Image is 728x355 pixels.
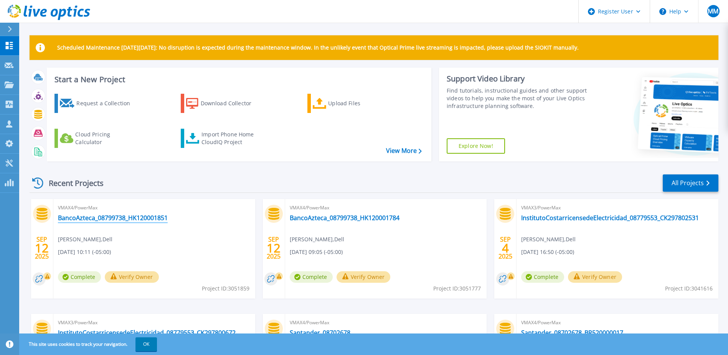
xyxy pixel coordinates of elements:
[181,94,266,113] a: Download Collector
[75,131,137,146] div: Cloud Pricing Calculator
[54,94,140,113] a: Request a Collection
[58,248,111,256] span: [DATE] 10:11 (-05:00)
[521,235,576,244] span: [PERSON_NAME] , Dell
[105,271,159,283] button: Verify Owner
[58,204,251,212] span: VMAX4/PowerMax
[267,245,281,251] span: 12
[386,147,422,154] a: View More
[58,329,236,337] a: InstitutoCostarricensedeElectricidad_08779553_CK297800672
[266,234,281,262] div: SEP 2025
[202,284,249,293] span: Project ID: 3051859
[58,235,112,244] span: [PERSON_NAME] , Dell
[21,337,157,351] span: This site uses cookies to track your navigation.
[568,271,622,283] button: Verify Owner
[54,129,140,148] a: Cloud Pricing Calculator
[447,74,589,84] div: Support Video Library
[58,319,251,327] span: VMAX3/PowerMax
[290,329,350,337] a: Santander_08702678
[337,271,391,283] button: Verify Owner
[708,8,718,14] span: MM
[290,248,343,256] span: [DATE] 09:05 (-05:00)
[57,45,579,51] p: Scheduled Maintenance [DATE][DATE]: No disruption is expected during the maintenance window. In t...
[521,204,714,212] span: VMAX3/PowerMax
[328,96,390,111] div: Upload Files
[35,245,49,251] span: 12
[290,204,482,212] span: VMAX4/PowerMax
[663,174,718,192] a: All Projects
[35,234,49,262] div: SEP 2025
[135,337,157,351] button: OK
[307,94,393,113] a: Upload Files
[290,214,399,222] a: BancoAzteca_08799738_HK120001784
[290,271,333,283] span: Complete
[498,234,513,262] div: SEP 2025
[521,319,714,327] span: VMAX4/PowerMax
[201,131,261,146] div: Import Phone Home CloudIQ Project
[521,329,623,337] a: Santander_08702678_BR520000017
[521,248,574,256] span: [DATE] 16:50 (-05:00)
[54,75,421,84] h3: Start a New Project
[433,284,481,293] span: Project ID: 3051777
[201,96,262,111] div: Download Collector
[58,214,168,222] a: BancoAzteca_08799738_HK120001851
[290,235,344,244] span: [PERSON_NAME] , Dell
[521,214,699,222] a: InstitutoCostarricensedeElectricidad_08779553_CK297802531
[447,87,589,110] div: Find tutorials, instructional guides and other support videos to help you make the most of your L...
[290,319,482,327] span: VMAX4/PowerMax
[447,138,505,154] a: Explore Now!
[521,271,564,283] span: Complete
[665,284,713,293] span: Project ID: 3041616
[502,245,509,251] span: 4
[30,174,114,192] div: Recent Projects
[58,271,101,283] span: Complete
[76,96,138,111] div: Request a Collection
